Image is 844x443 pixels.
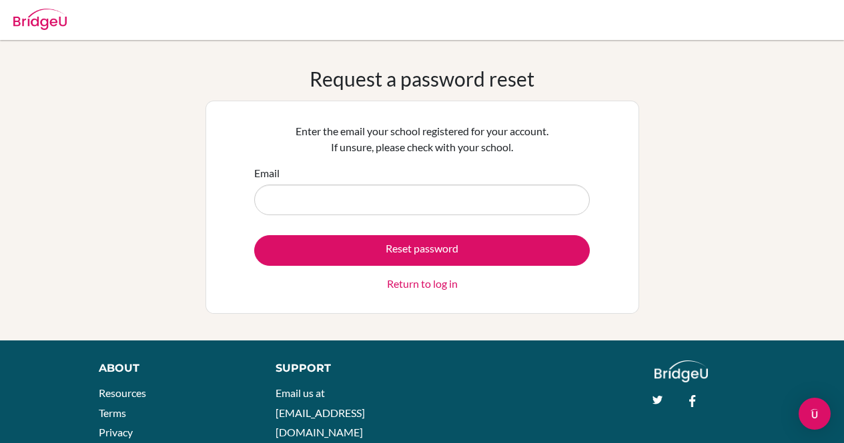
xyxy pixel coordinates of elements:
a: Resources [99,386,146,399]
div: Support [276,360,409,376]
a: Privacy [99,426,133,438]
a: Email us at [EMAIL_ADDRESS][DOMAIN_NAME] [276,386,365,438]
button: Reset password [254,235,590,266]
a: Terms [99,406,126,419]
img: logo_white@2x-f4f0deed5e89b7ecb1c2cc34c3e3d731f90f0f143d5ea2071677605dd97b5244.png [655,360,709,382]
div: Open Intercom Messenger [799,398,831,430]
div: About [99,360,246,376]
img: Bridge-U [13,9,67,30]
a: Return to log in [387,276,458,292]
p: Enter the email your school registered for your account. If unsure, please check with your school. [254,123,590,155]
label: Email [254,165,280,181]
h1: Request a password reset [310,67,534,91]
